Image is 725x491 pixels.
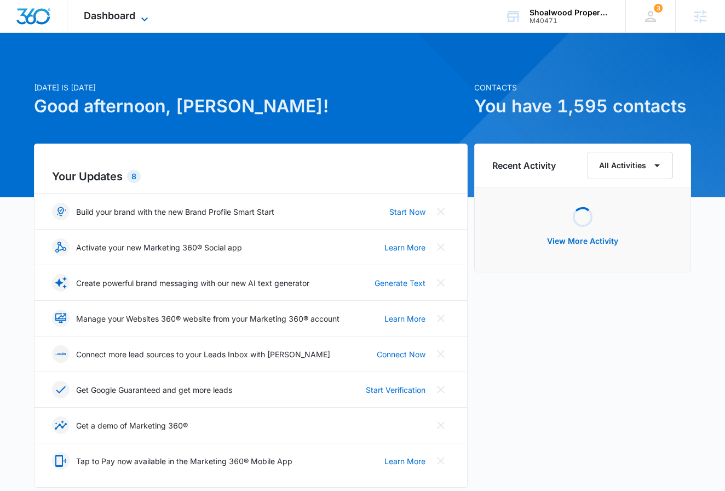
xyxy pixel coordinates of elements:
[389,206,425,218] a: Start Now
[76,420,188,431] p: Get a demo of Marketing 360®
[76,313,340,324] p: Manage your Websites 360® website from your Marketing 360® account
[76,384,232,396] p: Get Google Guaranteed and get more leads
[76,349,330,360] p: Connect more lead sources to your Leads Inbox with [PERSON_NAME]
[76,455,292,467] p: Tap to Pay now available in the Marketing 360® Mobile App
[34,93,468,119] h1: Good afternoon, [PERSON_NAME]!
[76,206,274,218] p: Build your brand with the new Brand Profile Smart Start
[530,8,609,17] div: account name
[377,349,425,360] a: Connect Now
[474,82,691,93] p: Contacts
[127,170,141,183] div: 8
[76,242,242,253] p: Activate your new Marketing 360® Social app
[530,17,609,25] div: account id
[76,277,309,289] p: Create powerful brand messaging with our new AI text generator
[474,93,691,119] h1: You have 1,595 contacts
[492,159,556,172] h6: Recent Activity
[432,345,450,363] button: Close
[432,381,450,398] button: Close
[375,277,425,289] a: Generate Text
[432,452,450,470] button: Close
[432,416,450,434] button: Close
[432,238,450,256] button: Close
[588,152,673,179] button: All Activities
[432,310,450,327] button: Close
[34,82,468,93] p: [DATE] is [DATE]
[384,455,425,467] a: Learn More
[432,203,450,220] button: Close
[366,384,425,396] a: Start Verification
[384,242,425,253] a: Learn More
[536,228,629,254] button: View More Activity
[84,10,135,21] span: Dashboard
[52,168,450,185] h2: Your Updates
[654,4,663,13] div: notifications count
[654,4,663,13] span: 3
[432,274,450,292] button: Close
[384,313,425,324] a: Learn More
